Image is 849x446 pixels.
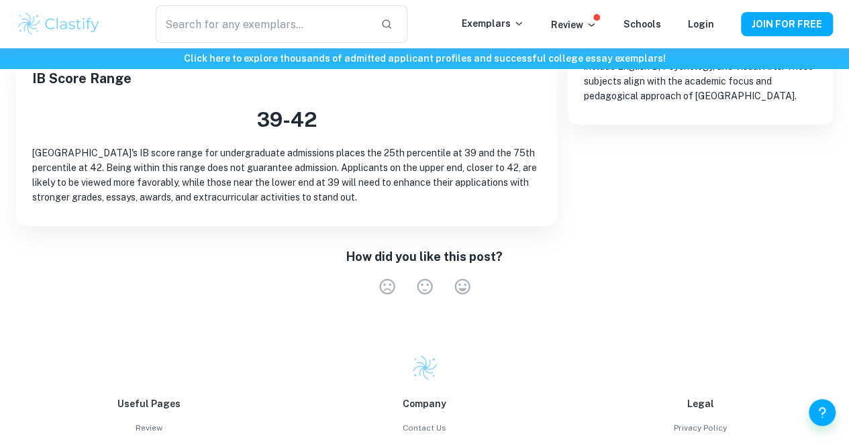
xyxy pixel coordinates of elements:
[292,422,557,434] a: Contact Us
[741,12,833,36] button: JOIN FOR FREE
[623,19,661,30] a: Schools
[568,396,833,411] p: Legal
[3,51,846,66] h6: Click here to explore thousands of admitted applicant profiles and successful college essay exemp...
[462,16,524,31] p: Exemplars
[346,247,503,266] h6: How did you like this post?
[16,422,281,434] a: Review
[156,5,370,43] input: Search for any exemplars...
[688,19,714,30] a: Login
[411,354,438,381] img: Clastify logo
[32,68,541,89] h2: IB Score Range
[551,17,597,32] p: Review
[292,396,557,411] p: Company
[32,146,541,205] p: [GEOGRAPHIC_DATA]'s IB score range for undergraduate admissions places the 25th percentile at 39 ...
[809,399,836,426] button: Help and Feedback
[32,105,541,135] h3: 39 - 42
[16,396,281,411] p: Useful Pages
[568,422,833,434] a: Privacy Policy
[16,11,101,38] img: Clastify logo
